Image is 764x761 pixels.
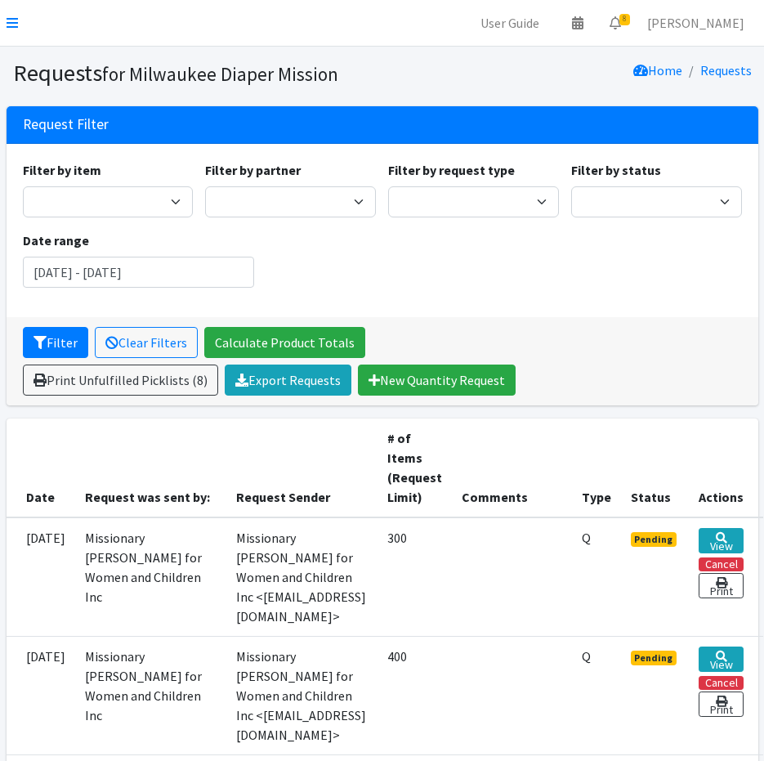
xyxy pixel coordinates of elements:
[388,160,515,180] label: Filter by request type
[358,365,516,396] a: New Quantity Request
[378,517,452,637] td: 300
[205,160,301,180] label: Filter by partner
[700,62,752,78] a: Requests
[572,419,621,517] th: Type
[699,573,744,598] a: Print
[13,59,377,87] h1: Requests
[571,160,661,180] label: Filter by status
[23,116,109,133] h3: Request Filter
[699,692,744,717] a: Print
[102,62,338,86] small: for Milwaukee Diaper Mission
[225,365,351,396] a: Export Requests
[23,160,101,180] label: Filter by item
[619,14,630,25] span: 8
[699,647,744,672] a: View
[631,532,677,547] span: Pending
[204,327,365,358] a: Calculate Product Totals
[621,419,690,517] th: Status
[23,327,88,358] button: Filter
[596,7,634,39] a: 8
[699,557,744,571] button: Cancel
[452,419,572,517] th: Comments
[634,7,757,39] a: [PERSON_NAME]
[582,648,591,665] abbr: Quantity
[23,257,254,288] input: January 1, 2011 - December 31, 2011
[467,7,552,39] a: User Guide
[7,636,75,754] td: [DATE]
[378,419,452,517] th: # of Items (Request Limit)
[689,419,763,517] th: Actions
[7,517,75,637] td: [DATE]
[226,419,378,517] th: Request Sender
[23,365,218,396] a: Print Unfulfilled Picklists (8)
[699,676,744,690] button: Cancel
[75,517,226,637] td: Missionary [PERSON_NAME] for Women and Children Inc
[631,651,677,665] span: Pending
[75,419,226,517] th: Request was sent by:
[95,327,198,358] a: Clear Filters
[226,636,378,754] td: Missionary [PERSON_NAME] for Women and Children Inc <[EMAIL_ADDRESS][DOMAIN_NAME]>
[378,636,452,754] td: 400
[75,636,226,754] td: Missionary [PERSON_NAME] for Women and Children Inc
[699,528,744,553] a: View
[23,231,89,250] label: Date range
[582,530,591,546] abbr: Quantity
[226,517,378,637] td: Missionary [PERSON_NAME] for Women and Children Inc <[EMAIL_ADDRESS][DOMAIN_NAME]>
[7,419,75,517] th: Date
[633,62,682,78] a: Home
